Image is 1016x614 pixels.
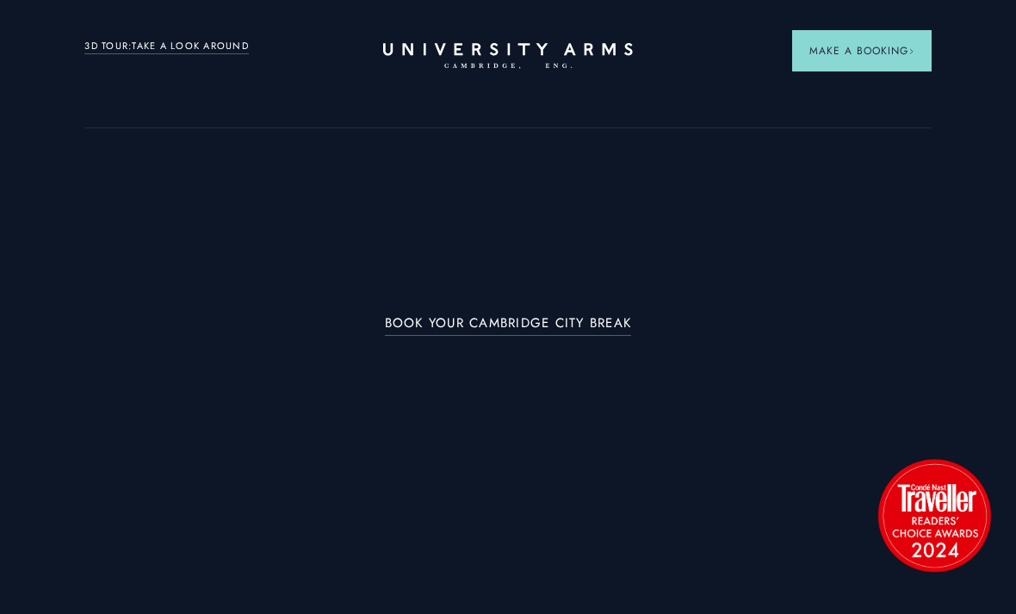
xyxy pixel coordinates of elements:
[84,39,249,54] a: 3D TOUR:TAKE A LOOK AROUND
[792,30,932,71] button: Make a BookingArrow icon
[383,43,633,70] a: Home
[385,316,632,336] a: BOOK YOUR CAMBRIDGE CITY BREAK
[809,43,914,59] span: Make a Booking
[870,450,999,580] img: image-2524eff8f0c5d55edbf694693304c4387916dea5-1501x1501-png
[908,48,914,54] img: Arrow icon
